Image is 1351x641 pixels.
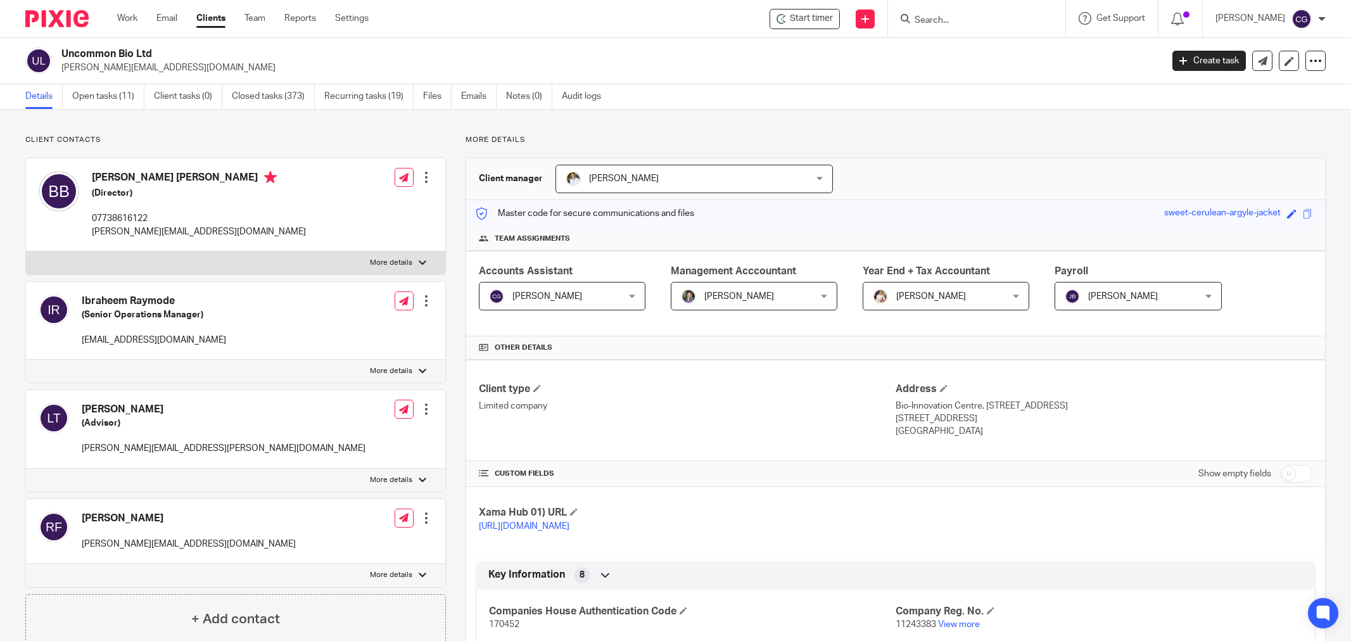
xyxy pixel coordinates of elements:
img: sarah-royle.jpg [566,171,581,186]
h4: + Add contact [191,609,280,629]
a: Work [117,12,137,25]
p: More details [370,570,412,580]
p: [PERSON_NAME][EMAIL_ADDRESS][PERSON_NAME][DOMAIN_NAME] [82,442,365,455]
img: svg%3E [489,289,504,304]
h4: [PERSON_NAME] [82,403,365,416]
a: Clients [196,12,225,25]
img: svg%3E [39,295,69,325]
h5: (Director) [92,187,306,200]
h3: Client manager [479,172,543,185]
h5: (Senior Operations Manager) [82,308,226,321]
h4: Xama Hub 01) URL [479,506,896,519]
img: Pixie [25,10,89,27]
p: [GEOGRAPHIC_DATA] [896,425,1312,438]
a: Notes (0) [506,84,552,109]
h4: Client type [479,383,896,396]
p: [PERSON_NAME][EMAIL_ADDRESS][DOMAIN_NAME] [82,538,296,550]
p: 07738616122 [92,212,306,225]
div: sweet-cerulean-argyle-jacket [1164,206,1281,221]
p: Client contacts [25,135,446,145]
h4: Address [896,383,1312,396]
span: Management Acccountant [671,266,796,276]
a: Files [423,84,452,109]
p: Master code for secure communications and files [476,207,694,220]
h4: Company Reg. No. [896,605,1302,618]
h4: Companies House Authentication Code [489,605,896,618]
p: More details [370,258,412,268]
a: Reports [284,12,316,25]
a: Emails [461,84,497,109]
img: svg%3E [25,48,52,74]
span: [PERSON_NAME] [512,292,582,301]
div: Uncommon Bio Ltd [770,9,840,29]
img: svg%3E [39,171,79,212]
p: More details [466,135,1326,145]
span: Get Support [1096,14,1145,23]
a: View more [938,620,980,629]
p: More details [370,475,412,485]
a: Email [156,12,177,25]
h4: [PERSON_NAME] [PERSON_NAME] [92,171,306,187]
a: Audit logs [562,84,611,109]
h5: (Advisor) [82,417,365,429]
h4: CUSTOM FIELDS [479,469,896,479]
a: Open tasks (11) [72,84,144,109]
img: Kayleigh%20Henson.jpeg [873,289,888,304]
span: Year End + Tax Accountant [863,266,990,276]
span: 8 [580,569,585,581]
input: Search [913,15,1027,27]
span: 170452 [489,620,519,629]
p: More details [370,366,412,376]
a: Closed tasks (373) [232,84,315,109]
span: [PERSON_NAME] [896,292,966,301]
h4: [PERSON_NAME] [82,512,296,525]
p: Bio-Innovation Centre, [STREET_ADDRESS] [896,400,1312,412]
a: Client tasks (0) [154,84,222,109]
h2: Uncommon Bio Ltd [61,48,935,61]
span: 11243383 [896,620,936,629]
p: [STREET_ADDRESS] [896,412,1312,425]
span: [PERSON_NAME] [704,292,774,301]
h4: Ibraheem Raymode [82,295,226,308]
img: svg%3E [39,403,69,433]
span: Accounts Assistant [479,266,573,276]
span: Start timer [790,12,833,25]
img: svg%3E [39,512,69,542]
img: svg%3E [1291,9,1312,29]
a: Recurring tasks (19) [324,84,414,109]
p: [PERSON_NAME][EMAIL_ADDRESS][DOMAIN_NAME] [92,225,306,238]
span: [PERSON_NAME] [1088,292,1158,301]
span: Team assignments [495,234,570,244]
span: Other details [495,343,552,353]
a: Settings [335,12,369,25]
a: [URL][DOMAIN_NAME] [479,522,569,531]
span: [PERSON_NAME] [589,174,659,183]
a: Create task [1172,51,1246,71]
i: Primary [264,171,277,184]
a: Details [25,84,63,109]
span: Key Information [488,568,565,581]
p: [EMAIL_ADDRESS][DOMAIN_NAME] [82,334,226,346]
p: [PERSON_NAME] [1215,12,1285,25]
p: [PERSON_NAME][EMAIL_ADDRESS][DOMAIN_NAME] [61,61,1153,74]
span: Payroll [1055,266,1088,276]
label: Show empty fields [1198,467,1271,480]
img: 1530183611242%20(1).jpg [681,289,696,304]
img: svg%3E [1065,289,1080,304]
p: Limited company [479,400,896,412]
a: Team [244,12,265,25]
